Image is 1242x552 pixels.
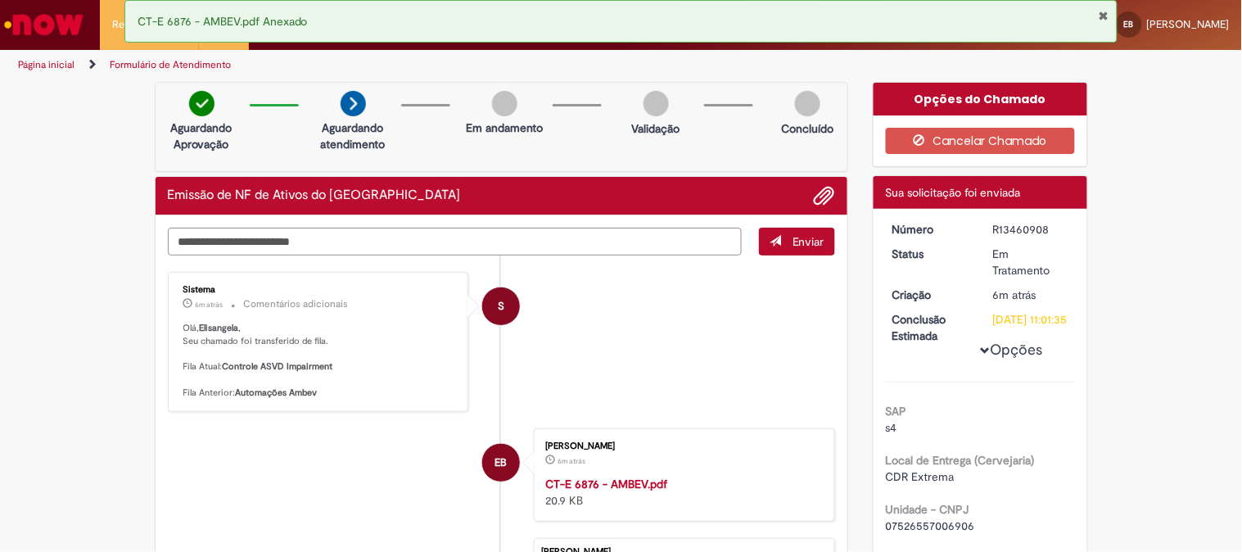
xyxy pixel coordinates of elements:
[880,221,981,238] dt: Número
[795,91,820,116] img: img-circle-grey.png
[162,120,242,152] p: Aguardando Aprovação
[793,234,824,249] span: Enviar
[880,311,981,344] dt: Conclusão Estimada
[492,91,517,116] img: img-circle-grey.png
[880,287,981,303] dt: Criação
[886,469,955,484] span: CDR Extrema
[886,185,1021,200] span: Sua solicitação foi enviada
[886,502,969,517] b: Unidade - CNPJ
[880,246,981,262] dt: Status
[2,8,86,41] img: ServiceNow
[993,246,1069,278] div: Em Tratamento
[183,322,456,399] p: Olá, , Seu chamado foi transferido de fila. Fila Atual: Fila Anterior:
[200,322,239,334] b: Elisangela
[1098,9,1109,22] button: Fechar Notificação
[12,50,815,80] ul: Trilhas de página
[781,120,833,137] p: Concluído
[110,58,231,71] a: Formulário de Atendimento
[558,456,585,466] time: 29/08/2025 09:01:30
[112,16,169,33] span: Requisições
[886,128,1075,154] button: Cancelar Chamado
[466,120,543,136] p: Em andamento
[495,443,508,482] span: EB
[236,387,318,399] b: Automações Ambev
[482,444,520,482] div: Elisangela Barbosa
[168,188,461,203] h2: Emissão de NF de Ativos do ASVD Histórico de tíquete
[1124,19,1134,29] span: EB
[183,285,456,295] div: Sistema
[168,228,743,256] textarea: Digite sua mensagem aqui...
[223,360,333,373] b: Controle ASVD Impairment
[18,58,75,71] a: Página inicial
[196,300,224,310] span: 6m atrás
[545,476,818,509] div: 20.9 KB
[886,518,975,533] span: 07526557006906
[189,91,215,116] img: check-circle-green.png
[545,477,667,491] a: CT-E 6876 - AMBEV.pdf
[1147,17,1230,31] span: [PERSON_NAME]
[644,91,669,116] img: img-circle-grey.png
[244,297,349,311] small: Comentários adicionais
[759,228,835,256] button: Enviar
[993,221,1069,238] div: R13460908
[545,441,818,451] div: [PERSON_NAME]
[482,287,520,325] div: System
[886,420,897,435] span: s4
[874,83,1087,115] div: Opções do Chamado
[814,185,835,206] button: Adicionar anexos
[993,287,1037,302] span: 6m atrás
[558,456,585,466] span: 6m atrás
[886,404,907,419] b: SAP
[196,300,224,310] time: 29/08/2025 09:01:36
[632,120,680,137] p: Validação
[993,287,1037,302] time: 29/08/2025 09:01:32
[993,311,1069,328] div: [DATE] 11:01:35
[341,91,366,116] img: arrow-next.png
[886,453,1035,468] b: Local de Entrega (Cervejaria)
[138,14,308,29] span: CT-E 6876 - AMBEV.pdf Anexado
[498,287,504,326] span: S
[314,120,393,152] p: Aguardando atendimento
[993,287,1069,303] div: 29/08/2025 09:01:32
